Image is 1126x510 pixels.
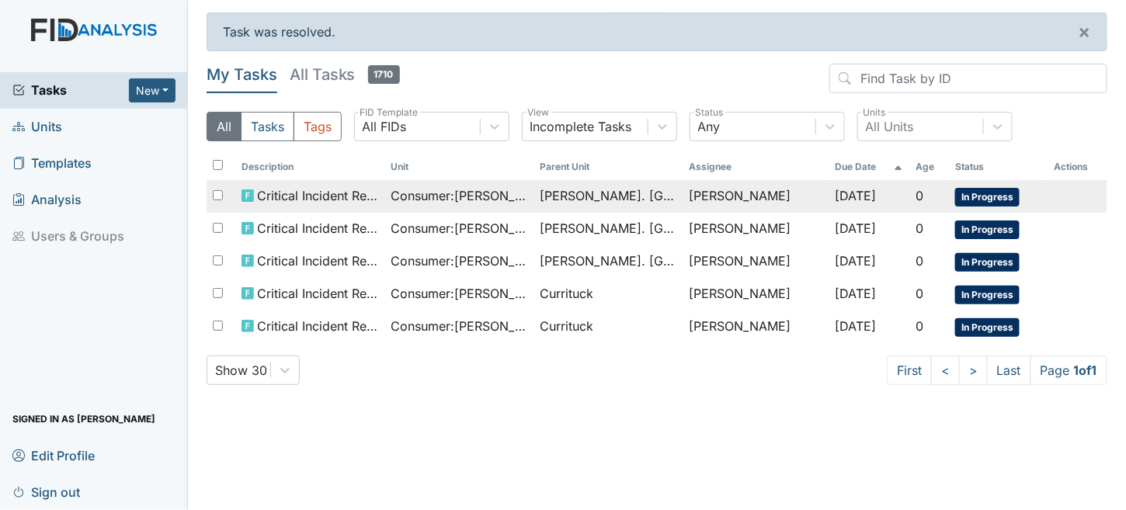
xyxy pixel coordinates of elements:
[916,318,923,334] span: 0
[12,151,92,175] span: Templates
[955,253,1020,272] span: In Progress
[363,117,407,136] div: All FIDs
[384,154,533,180] th: Toggle SortBy
[955,188,1020,206] span: In Progress
[257,219,378,238] span: Critical Incident Report
[931,356,960,385] a: <
[540,317,593,335] span: Currituck
[294,112,342,141] button: Tags
[391,317,527,335] span: Consumer : [PERSON_NAME]
[540,252,676,270] span: [PERSON_NAME]. [GEOGRAPHIC_DATA]
[1048,154,1107,180] th: Actions
[540,219,676,238] span: [PERSON_NAME]. [GEOGRAPHIC_DATA]
[540,284,593,303] span: Currituck
[887,356,1107,385] nav: task-pagination
[12,480,80,504] span: Sign out
[683,311,829,343] td: [PERSON_NAME]
[391,252,527,270] span: Consumer : [PERSON_NAME]
[12,443,95,467] span: Edit Profile
[257,186,378,205] span: Critical Incident Report
[829,154,909,180] th: Toggle SortBy
[530,117,632,136] div: Incomplete Tasks
[12,81,129,99] a: Tasks
[835,220,876,236] span: [DATE]
[12,407,155,431] span: Signed in as [PERSON_NAME]
[207,112,242,141] button: All
[391,219,527,238] span: Consumer : [PERSON_NAME]
[916,253,923,269] span: 0
[683,213,829,245] td: [PERSON_NAME]
[290,64,400,85] h5: All Tasks
[698,117,721,136] div: Any
[1074,363,1097,378] strong: 1 of 1
[683,278,829,311] td: [PERSON_NAME]
[207,64,277,85] h5: My Tasks
[241,112,294,141] button: Tasks
[916,286,923,301] span: 0
[955,318,1020,337] span: In Progress
[683,245,829,278] td: [PERSON_NAME]
[533,154,683,180] th: Toggle SortBy
[368,65,400,84] span: 1710
[683,154,829,180] th: Assignee
[835,318,876,334] span: [DATE]
[257,284,378,303] span: Critical Incident Report
[540,186,676,205] span: [PERSON_NAME]. [GEOGRAPHIC_DATA]
[955,220,1020,239] span: In Progress
[1030,356,1107,385] span: Page
[213,160,223,170] input: Toggle All Rows Selected
[391,186,527,205] span: Consumer : [PERSON_NAME]
[207,112,342,141] div: Type filter
[12,115,62,139] span: Units
[835,253,876,269] span: [DATE]
[916,188,923,203] span: 0
[257,317,378,335] span: Critical Incident Report
[12,188,82,212] span: Analysis
[829,64,1107,93] input: Find Task by ID
[1063,13,1107,50] button: ×
[257,252,378,270] span: Critical Incident Report
[129,78,176,102] button: New
[1079,20,1091,43] span: ×
[683,180,829,213] td: [PERSON_NAME]
[835,188,876,203] span: [DATE]
[955,286,1020,304] span: In Progress
[909,154,949,180] th: Toggle SortBy
[835,286,876,301] span: [DATE]
[215,361,267,380] div: Show 30
[949,154,1048,180] th: Toggle SortBy
[235,154,384,180] th: Toggle SortBy
[207,12,1107,51] div: Task was resolved.
[916,220,923,236] span: 0
[959,356,988,385] a: >
[887,356,932,385] a: First
[987,356,1031,385] a: Last
[391,284,527,303] span: Consumer : [PERSON_NAME]
[866,117,914,136] div: All Units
